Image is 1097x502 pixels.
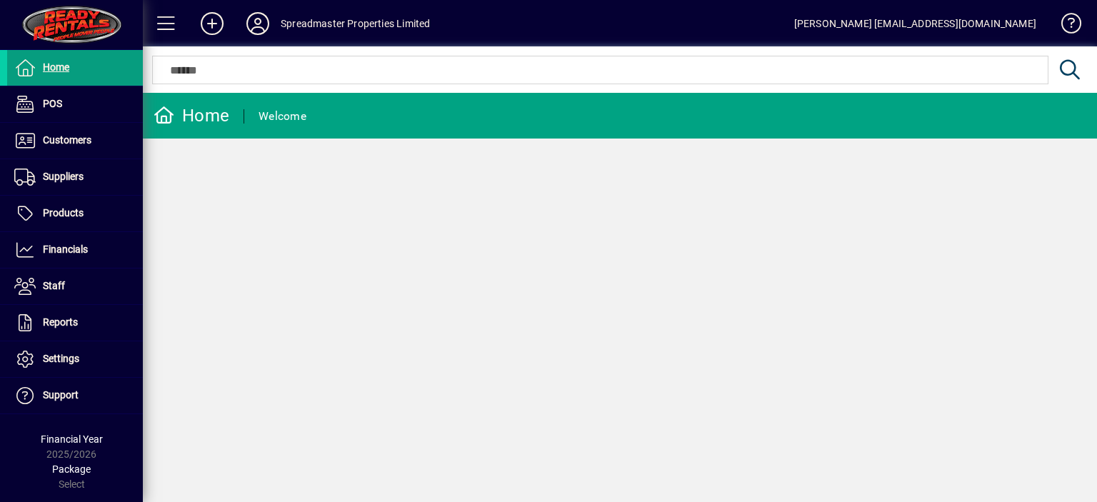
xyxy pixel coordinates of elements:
span: Home [43,61,69,73]
a: Reports [7,305,143,341]
span: Suppliers [43,171,84,182]
span: Reports [43,316,78,328]
span: Financials [43,244,88,255]
a: Staff [7,268,143,304]
span: Staff [43,280,65,291]
span: Settings [43,353,79,364]
div: Welcome [259,105,306,128]
a: Financials [7,232,143,268]
a: POS [7,86,143,122]
a: Support [7,378,143,413]
span: Financial Year [41,433,103,445]
span: Customers [43,134,91,146]
a: Suppliers [7,159,143,195]
a: Settings [7,341,143,377]
span: Products [43,207,84,219]
div: [PERSON_NAME] [EMAIL_ADDRESS][DOMAIN_NAME] [794,12,1036,35]
button: Add [189,11,235,36]
a: Products [7,196,143,231]
span: Support [43,389,79,401]
a: Customers [7,123,143,159]
a: Knowledge Base [1051,3,1079,49]
div: Spreadmaster Properties Limited [281,12,430,35]
div: Home [154,104,229,127]
span: POS [43,98,62,109]
span: Package [52,463,91,475]
button: Profile [235,11,281,36]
